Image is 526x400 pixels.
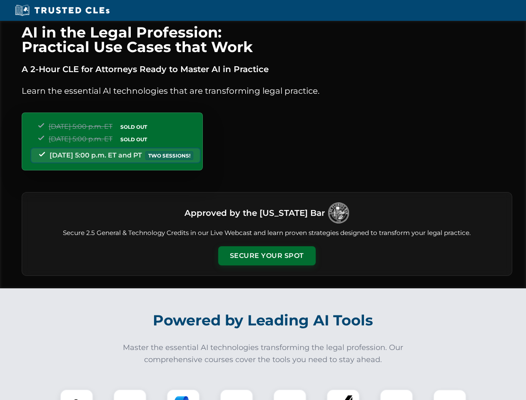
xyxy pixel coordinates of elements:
img: Logo [328,202,349,223]
p: Learn the essential AI technologies that are transforming legal practice. [22,84,512,97]
p: A 2-Hour CLE for Attorneys Ready to Master AI in Practice [22,62,512,76]
h1: AI in the Legal Profession: Practical Use Cases that Work [22,25,512,54]
button: Secure Your Spot [218,246,316,265]
h3: Approved by the [US_STATE] Bar [184,205,325,220]
h2: Powered by Leading AI Tools [32,306,494,335]
span: [DATE] 5:00 p.m. ET [49,122,112,130]
p: Master the essential AI technologies transforming the legal profession. Our comprehensive courses... [117,342,409,366]
img: Trusted CLEs [12,4,112,17]
span: [DATE] 5:00 p.m. ET [49,135,112,143]
p: Secure 2.5 General & Technology Credits in our Live Webcast and learn proven strategies designed ... [32,228,502,238]
span: SOLD OUT [117,135,150,144]
span: SOLD OUT [117,122,150,131]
